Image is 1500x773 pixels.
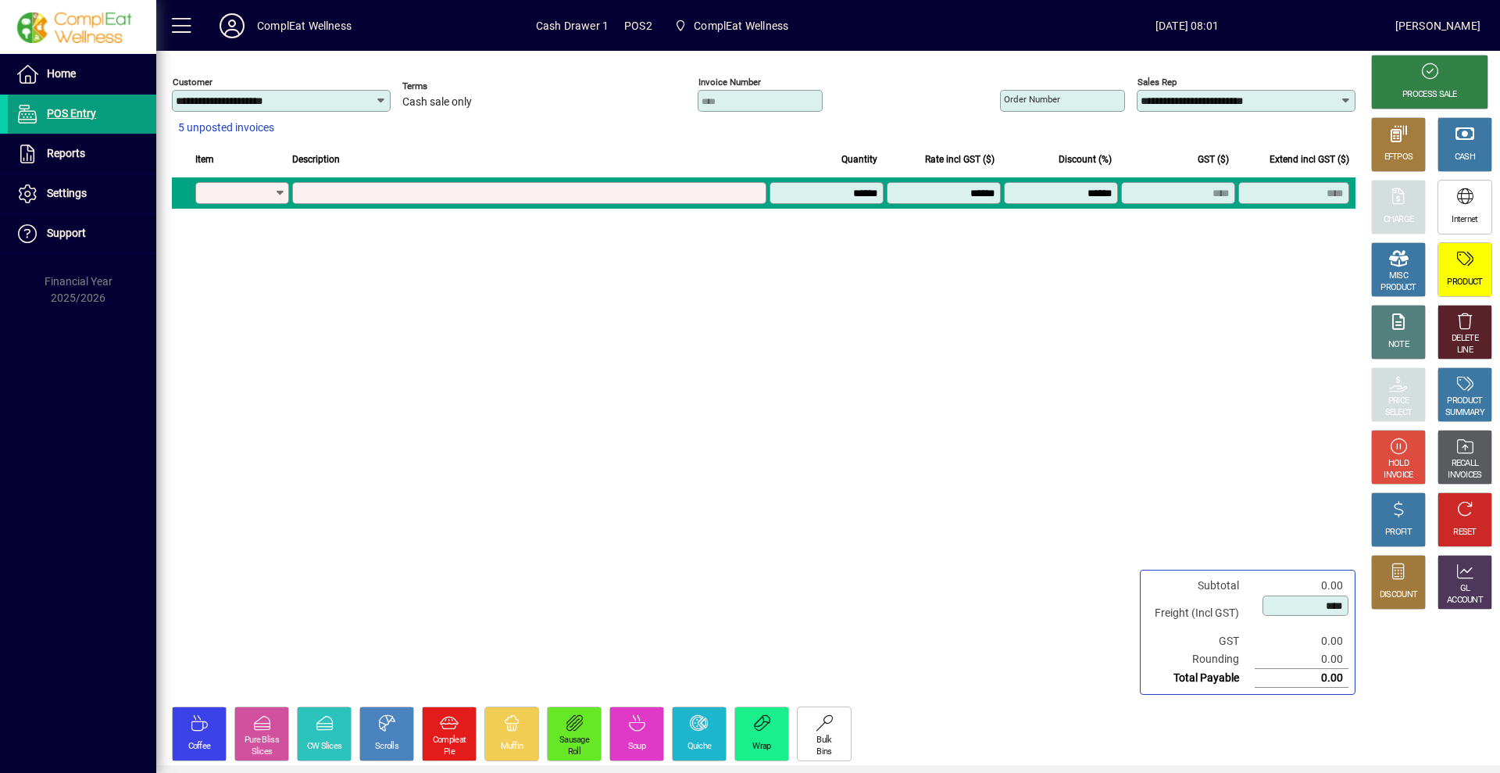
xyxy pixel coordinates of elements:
div: SELECT [1385,407,1412,419]
div: RESET [1453,527,1477,539]
div: CW Slices [307,741,342,753]
span: Home [47,67,76,80]
div: INVOICE [1384,470,1412,481]
span: Terms [402,81,496,91]
div: Pure Bliss [245,735,279,746]
span: Cash sale only [402,96,472,109]
td: Subtotal [1147,577,1255,595]
td: Freight (Incl GST) [1147,595,1255,632]
div: PRODUCT [1380,282,1416,294]
div: PROCESS SALE [1402,89,1457,101]
div: Coffee [188,741,211,753]
div: Bulk [816,735,831,746]
mat-label: Sales rep [1137,77,1177,88]
span: Discount (%) [1059,151,1112,168]
mat-label: Invoice number [698,77,761,88]
div: NOTE [1388,339,1409,351]
div: EFTPOS [1384,152,1413,163]
div: HOLD [1388,458,1409,470]
span: 5 unposted invoices [178,120,274,136]
div: ACCOUNT [1447,595,1483,607]
div: Pie [444,746,455,758]
td: Rounding [1147,650,1255,669]
div: CASH [1455,152,1475,163]
div: MISC [1389,270,1408,282]
div: Wrap [752,741,770,753]
div: Slices [252,746,273,758]
span: Settings [47,187,87,199]
div: Roll [568,746,580,758]
div: PROFIT [1385,527,1412,539]
span: Extend incl GST ($) [1270,151,1349,168]
span: Rate incl GST ($) [925,151,995,168]
div: SUMMARY [1445,407,1484,419]
span: ComplEat Wellness [668,12,795,40]
span: POS2 [624,13,652,38]
a: Reports [8,134,156,174]
div: Bins [816,746,831,758]
a: Settings [8,174,156,213]
td: 0.00 [1255,669,1348,688]
div: PRODUCT [1447,395,1482,407]
td: Total Payable [1147,669,1255,688]
span: POS Entry [47,107,96,120]
div: Quiche [687,741,712,753]
div: Soup [628,741,645,753]
span: ComplEat Wellness [694,13,788,38]
button: 5 unposted invoices [172,114,280,142]
div: GL [1460,583,1470,595]
div: RECALL [1452,458,1479,470]
td: 0.00 [1255,650,1348,669]
div: Internet [1452,214,1477,226]
div: Muffin [501,741,523,753]
a: Home [8,55,156,94]
span: Item [195,151,214,168]
div: INVOICES [1448,470,1481,481]
div: PRICE [1388,395,1409,407]
td: 0.00 [1255,577,1348,595]
span: Reports [47,147,85,159]
span: [DATE] 08:01 [979,13,1395,38]
div: LINE [1457,345,1473,356]
div: ComplEat Wellness [257,13,352,38]
mat-label: Order number [1004,94,1060,105]
span: Description [292,151,340,168]
span: GST ($) [1198,151,1229,168]
span: Support [47,227,86,239]
span: Quantity [841,151,877,168]
div: DISCOUNT [1380,589,1417,601]
div: DELETE [1452,333,1478,345]
div: PRODUCT [1447,277,1482,288]
div: Compleat [433,735,466,746]
mat-label: Customer [173,77,212,88]
a: Support [8,214,156,253]
div: Scrolls [375,741,398,753]
td: GST [1147,632,1255,650]
div: Sausage [559,735,589,746]
div: CHARGE [1384,214,1414,226]
div: [PERSON_NAME] [1395,13,1480,38]
span: Cash Drawer 1 [536,13,609,38]
td: 0.00 [1255,632,1348,650]
button: Profile [207,12,257,40]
